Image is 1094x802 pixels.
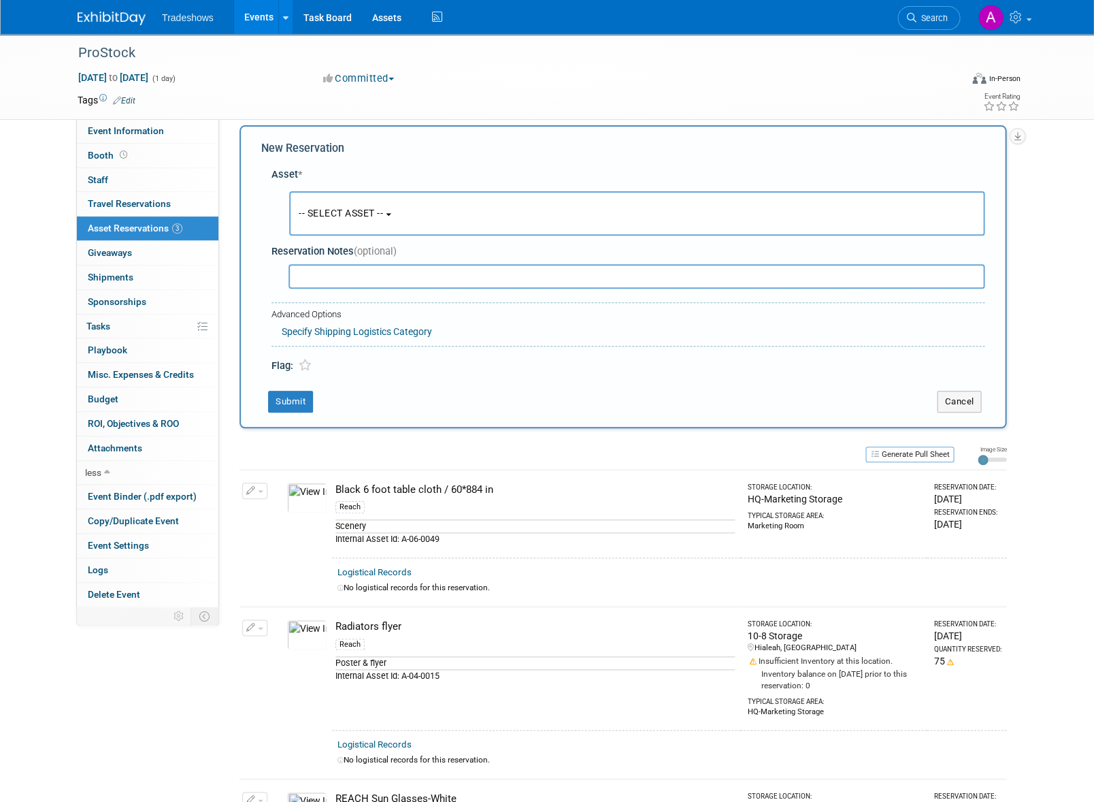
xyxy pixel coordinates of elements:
[77,387,218,411] a: Budget
[78,93,135,107] td: Tags
[933,492,1001,506] div: [DATE]
[335,639,365,651] div: Reach
[77,168,218,192] a: Staff
[916,13,947,23] span: Search
[747,654,921,667] div: Insufficient Inventory at this location.
[73,41,940,65] div: ProStock
[88,344,127,355] span: Playbook
[933,620,1001,629] div: Reservation Date:
[88,589,140,600] span: Delete Event
[289,191,984,236] button: -- SELECT ASSET --
[88,296,146,307] span: Sponsorships
[271,308,984,321] div: Advanced Options
[77,534,218,558] a: Event Settings
[88,223,182,234] span: Asset Reservations
[88,491,197,502] span: Event Binder (.pdf export)
[747,792,921,801] div: Storage Location:
[335,656,735,669] div: Poster & flyer
[77,338,218,362] a: Playbook
[113,96,135,106] a: Edit
[77,119,218,143] a: Event Information
[88,174,108,185] span: Staff
[88,394,118,404] span: Budget
[88,418,179,429] span: ROI, Objectives & ROO
[107,72,120,83] span: to
[299,208,383,219] span: -- SELECT ASSET --
[77,436,218,460] a: Attachments
[77,485,218,509] a: Event Binder (.pdf export)
[337,567,412,577] a: Logistical Records
[337,754,1001,766] div: No logistical records for this reservation.
[77,583,218,607] a: Delete Event
[78,71,149,84] span: [DATE] [DATE]
[271,244,984,259] div: Reservation Notes
[78,12,146,25] img: ExhibitDay
[268,391,313,413] button: Submit
[287,620,327,649] img: View Images
[337,582,1001,594] div: No logistical records for this reservation.
[933,645,1001,654] div: Quantity Reserved:
[88,540,149,551] span: Event Settings
[261,142,344,155] span: New Reservation
[88,369,194,380] span: Misc. Expenses & Credits
[88,564,108,575] span: Logs
[335,519,735,532] div: Scenery
[335,669,735,682] div: Internal Asset Id: A-04-0015
[162,12,214,23] span: Tradeshows
[933,792,1001,801] div: Reservation Date:
[747,492,921,506] div: HQ-Marketing Storage
[77,144,218,167] a: Booth
[335,532,735,545] div: Internal Asset Id: A-06-0049
[747,483,921,492] div: Storage Location:
[117,150,130,160] span: Booth not reserved yet
[77,192,218,216] a: Travel Reservations
[88,198,171,209] span: Travel Reservations
[88,515,179,526] span: Copy/Duplicate Event
[747,629,921,643] div: 10-8 Storage
[988,74,1020,84] div: In-Person
[337,739,412,750] a: Logistical Records
[77,241,218,265] a: Giveaways
[933,629,1001,643] div: [DATE]
[287,483,327,513] img: View Images
[865,447,954,462] button: Generate Pull Sheet
[982,93,1019,100] div: Event Rating
[747,707,921,718] div: HQ-Marketing Storage
[77,412,218,436] a: ROI, Objectives & ROO
[747,667,921,692] div: Inventory balance on [DATE] prior to this reservation: 0
[318,71,399,86] button: Committed
[77,461,218,485] a: less
[978,5,1004,31] img: Asif Husnain
[747,643,921,654] div: Hialeah, [GEOGRAPHIC_DATA]
[933,483,1001,492] div: Reservation Date:
[77,266,218,289] a: Shipments
[88,150,130,161] span: Booth
[77,290,218,314] a: Sponsorships
[933,508,1001,517] div: Reservation Ends:
[271,359,293,372] span: Flag:
[88,125,164,136] span: Event Information
[85,467,101,478] span: less
[77,315,218,338] a: Tasks
[978,445,1006,453] div: Image Size
[86,321,110,332] span: Tasks
[282,326,432,337] a: Specify Shipping Logistics Category
[933,654,1001,668] div: 75
[77,558,218,582] a: Logs
[897,6,960,30] a: Search
[880,71,1020,91] div: Event Format
[335,483,735,497] div: Black 6 foot table cloth / 60*884 in
[937,391,981,413] button: Cancel
[747,521,921,532] div: Marketing Room
[972,73,986,84] img: Format-Inperson.png
[191,607,219,625] td: Toggle Event Tabs
[747,506,921,521] div: Typical Storage Area:
[167,607,191,625] td: Personalize Event Tab Strip
[88,272,133,283] span: Shipments
[335,501,365,513] div: Reach
[747,620,921,629] div: Storage Location:
[354,245,397,257] span: (optional)
[271,167,984,182] div: Asset
[151,74,176,83] span: (1 day)
[77,216,218,240] a: Asset Reservations3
